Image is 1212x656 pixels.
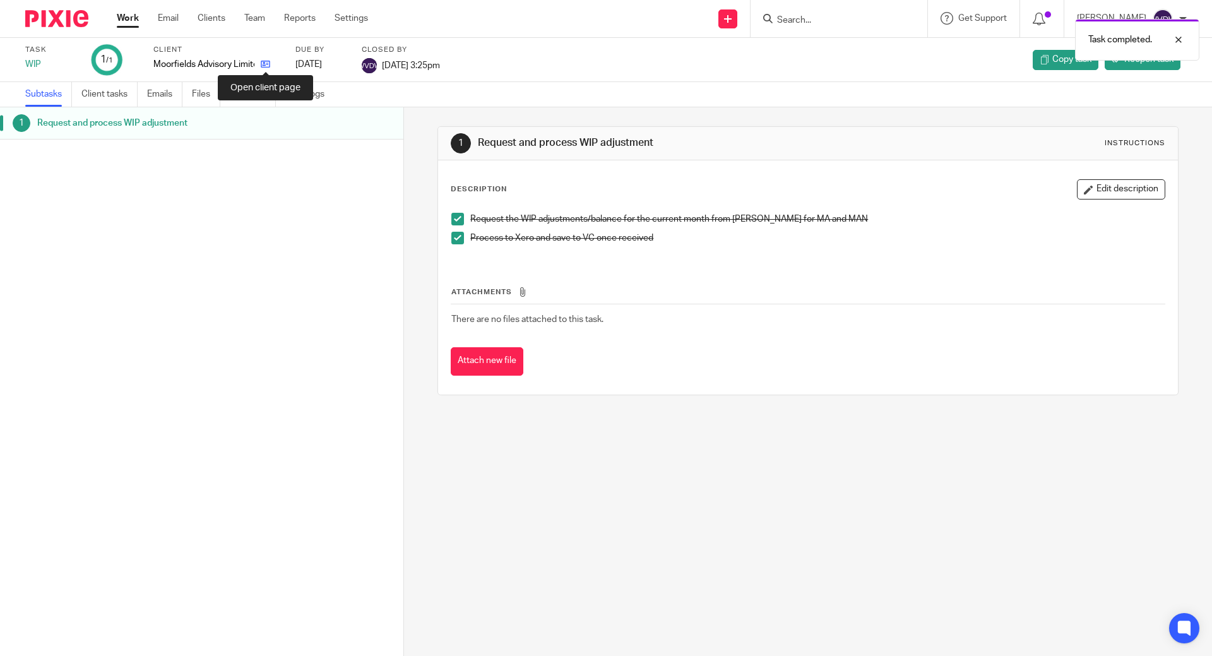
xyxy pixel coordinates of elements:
div: 1 [451,133,471,153]
h1: Request and process WIP adjustment [478,136,835,150]
div: WIP [25,58,76,71]
p: Description [451,184,507,194]
a: Audit logs [285,82,334,107]
div: Instructions [1105,138,1165,148]
label: Due by [295,45,346,55]
a: Reports [284,12,316,25]
img: Pixie [25,10,88,27]
span: Attachments [451,289,512,295]
span: [DATE] 3:25pm [382,61,440,69]
label: Task [25,45,76,55]
p: Request the WIP adjustments/balance for the current month from [PERSON_NAME] for MA and MAN [470,213,1164,225]
label: Client [153,45,280,55]
p: Moorfields Advisory Limited [153,58,254,71]
small: /1 [106,57,113,64]
a: Subtasks [25,82,72,107]
div: 1 [13,114,30,132]
a: Email [158,12,179,25]
a: Clients [198,12,225,25]
p: Process to Xero and save to VC once received [470,232,1164,244]
div: 1 [100,52,113,67]
img: svg%3E [1153,9,1173,29]
h1: Request and process WIP adjustment [37,114,273,133]
a: Team [244,12,265,25]
a: Files [192,82,220,107]
a: Work [117,12,139,25]
a: Client tasks [81,82,138,107]
span: There are no files attached to this task. [451,315,603,324]
img: svg%3E [362,58,377,73]
p: Task completed. [1088,33,1152,46]
button: Attach new file [451,347,523,376]
a: Emails [147,82,182,107]
a: Notes (0) [230,82,276,107]
button: Edit description [1077,179,1165,200]
a: Settings [335,12,368,25]
div: [DATE] [295,58,346,71]
label: Closed by [362,45,440,55]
